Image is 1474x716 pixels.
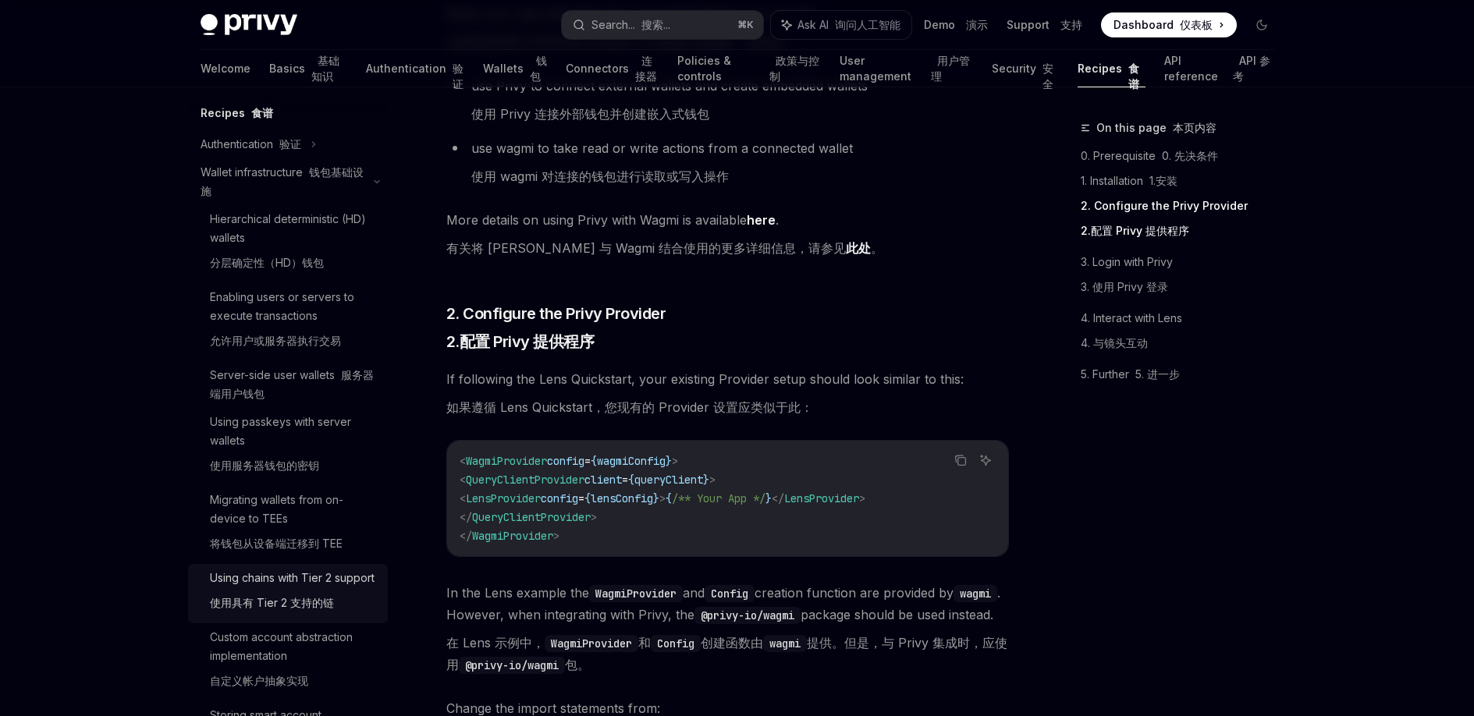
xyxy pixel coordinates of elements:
a: 此处 [846,240,871,257]
font: 使用 Privy 连接外部钱包并创建嵌入式钱包 [471,106,709,122]
span: > [659,491,666,505]
span: < [460,473,466,487]
font: 安全 [1042,62,1053,90]
h5: Recipes [201,104,273,122]
span: client [584,473,622,487]
span: < [460,491,466,505]
font: 钱包 [530,54,547,83]
a: 1. Installation 1.安装 [1081,168,1287,193]
font: 支持 [1060,18,1082,31]
font: 3. 使用 Privy 登录 [1081,280,1168,293]
span: { [584,491,591,505]
div: Custom account abstraction implementation [210,628,378,697]
font: 搜索... [641,18,670,31]
span: = [578,491,584,505]
button: Ask AI [975,450,996,470]
div: Enabling users or servers to execute transactions [210,288,378,356]
span: < [460,454,466,468]
font: 自定义帐户抽象实现 [210,674,308,687]
span: QueryClientProvider [466,473,584,487]
a: 5. Further 5. 进一步 [1081,362,1287,387]
span: config [547,454,584,468]
code: @privy-io/wagmi [459,657,565,674]
a: Using chains with Tier 2 support使用具有 Tier 2 支持的链 [188,564,388,623]
a: here [747,212,776,229]
font: 0. 先决条件 [1162,149,1218,162]
font: 连接器 [635,54,657,83]
span: </ [460,510,472,524]
span: > [553,529,559,543]
a: Policies & controls 政策与控制 [677,50,822,87]
font: 用户管理 [931,54,970,83]
font: 在 Lens 示例中， 和 创建函数由 提供。但是，与 Privy 集成时，应使用 包。 [446,635,1007,672]
font: 基础知识 [311,54,339,83]
font: 5. 进一步 [1135,367,1180,381]
button: Copy the contents from the code block [950,450,971,470]
font: 仪表板 [1180,18,1213,31]
span: > [591,510,597,524]
font: 验证 [279,137,301,151]
code: wagmi [763,635,807,652]
a: Dashboard 仪表板 [1101,12,1237,37]
font: 有关将 [PERSON_NAME] 与 Wagmi 结合使用的更多详细信息，请参见 。 [446,240,883,257]
span: LensProvider [784,491,859,505]
span: lensConfig [591,491,653,505]
span: > [709,473,716,487]
div: Using passkeys with server wallets [210,413,378,481]
a: Migrating wallets from on-device to TEEs将钱包从设备端迁移到 TEE [188,486,388,564]
span: ⌘ K [737,19,754,31]
button: Toggle dark mode [1249,12,1274,37]
span: { [591,454,597,468]
a: 0. Prerequisite 0. 先决条件 [1081,144,1287,168]
div: Hierarchical deterministic (HD) wallets [210,210,378,278]
code: Config [705,585,755,602]
font: 使用 wagmi 对连接的钱包进行读取或写入操作 [471,168,729,184]
span: } [765,491,772,505]
button: Ask AI 询问人工智能 [771,11,911,39]
span: </ [772,491,784,505]
font: 食谱 [1128,62,1139,90]
code: @privy-io/wagmi [694,607,801,624]
a: 2. Configure the Privy Provider2.配置 Privy 提供程序 [1081,193,1287,250]
a: Hierarchical deterministic (HD) wallets分层确定性（HD）钱包 [188,205,388,283]
a: 3. Login with Privy3. 使用 Privy 登录 [1081,250,1287,306]
code: Config [651,635,701,652]
div: Server-side user wallets [210,366,378,403]
font: 1.安装 [1149,174,1177,187]
a: 4. Interact with Lens4. 与镜头互动 [1081,306,1287,362]
font: 询问人工智能 [835,18,900,31]
span: Ask AI [797,17,900,33]
span: > [859,491,865,505]
span: { [666,491,672,505]
div: Authentication [201,135,301,154]
span: QueryClientProvider [472,510,591,524]
div: Using chains with Tier 2 support [210,569,375,619]
font: 政策与控制 [769,54,819,83]
span: More details on using Privy with Wagmi is available . [446,209,1009,265]
font: 使用具有 Tier 2 支持的链 [210,596,334,609]
span: WagmiProvider [472,529,553,543]
a: Demo 演示 [924,17,988,33]
img: dark logo [201,14,297,36]
font: 将钱包从设备端迁移到 TEE [210,537,343,550]
a: Security 安全 [992,50,1059,87]
span: WagmiProvider [466,454,547,468]
span: On this page [1096,119,1216,137]
font: 使用服务器钱包的密钥 [210,459,319,472]
div: Search... [591,16,670,34]
code: WagmiProvider [545,635,638,652]
span: config [541,491,578,505]
span: If following the Lens Quickstart, your existing Provider setup should look similar to this: [446,368,1009,424]
font: 食谱 [251,106,273,119]
span: In the Lens example the and creation function are provided by . However, when integrating with Pr... [446,582,1009,682]
a: Authentication 验证 [366,50,464,87]
code: WagmiProvider [589,585,683,602]
font: 分层确定性（HD）钱包 [210,256,324,269]
span: } [703,473,709,487]
div: Wallet infrastructure [201,163,364,200]
span: } [666,454,672,468]
a: Wallets 钱包 [483,50,547,87]
font: 4. 与镜头互动 [1081,336,1148,349]
span: = [622,473,628,487]
span: } [653,491,659,505]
